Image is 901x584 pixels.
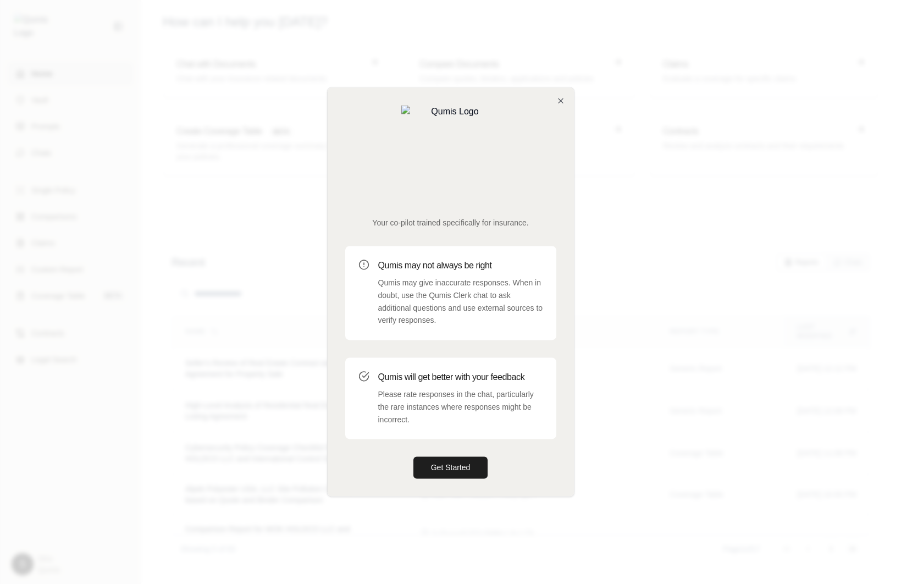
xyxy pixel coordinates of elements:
img: Qumis Logo [401,105,500,204]
button: Get Started [413,457,488,479]
p: Please rate responses in the chat, particularly the rare instances where responses might be incor... [378,388,543,426]
h3: Qumis may not always be right [378,259,543,272]
h3: Qumis will get better with your feedback [378,371,543,384]
p: Your co-pilot trained specifically for insurance. [345,217,556,228]
p: Qumis may give inaccurate responses. When in doubt, use the Qumis Clerk chat to ask additional qu... [378,277,543,327]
